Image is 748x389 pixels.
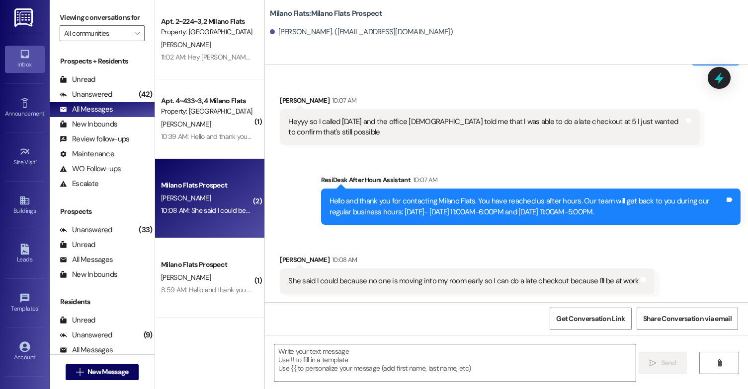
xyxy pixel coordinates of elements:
button: New Message [66,364,139,380]
input: All communities [64,25,129,41]
a: Templates • [5,290,45,317]
div: Heyyy so I called [DATE] and the office [DEMOGRAPHIC_DATA] told me that I was able to do a late c... [288,117,683,138]
span: Share Conversation via email [643,314,732,324]
button: Get Conversation Link [550,308,631,330]
span: New Message [87,367,128,377]
div: (9) [141,327,155,343]
div: Apt. 2~224~3, 2 Milano Flats [161,16,253,27]
div: 10:08 AM: She said I could because no one is moving into my room early so I can do a late checkou... [161,206,513,215]
div: Unanswered [60,330,112,340]
div: ResiDesk After Hours Assistant [321,175,741,189]
div: 10:07 AM [330,95,357,106]
img: ResiDesk Logo [14,8,35,27]
div: New Inbounds [60,269,117,280]
div: Unread [60,74,95,85]
span: • [38,304,40,311]
div: She said I could because no one is moving into my room early so I can do a late checkout because ... [288,276,639,286]
a: Buildings [5,192,45,219]
div: Milano Flats Prospect [161,259,253,270]
div: Escalate [60,179,98,189]
span: [PERSON_NAME] [161,273,211,282]
div: Prospects [50,206,155,217]
div: Unread [60,240,95,250]
div: 10:07 AM [411,175,438,185]
div: All Messages [60,255,113,265]
div: Maintenance [60,149,114,159]
div: Unanswered [60,89,112,100]
i:  [134,29,140,37]
div: New Inbounds [60,119,117,130]
div: Hello and thank you for contacting Milano Flats. You have reached us after hours. Our team will g... [330,196,725,217]
div: Property: [GEOGRAPHIC_DATA] Flats [161,106,253,117]
b: Milano Flats: Milano Flats Prospect [270,8,382,19]
div: All Messages [60,345,113,355]
span: [PERSON_NAME] [161,120,211,129]
span: Send [661,358,676,368]
div: (42) [136,87,155,102]
span: [PERSON_NAME] [161,194,211,202]
div: Apt. 4~433~3, 4 Milano Flats [161,96,253,106]
div: Property: [GEOGRAPHIC_DATA] Flats [161,27,253,37]
div: [PERSON_NAME] [280,255,655,268]
div: Unanswered [60,225,112,235]
div: [PERSON_NAME] [280,95,699,109]
div: Milano Flats Prospect [161,180,253,191]
a: Account [5,338,45,365]
span: • [36,157,37,164]
span: • [44,109,46,116]
a: Site Visit • [5,143,45,170]
span: [PERSON_NAME] [161,40,211,49]
button: Share Conversation via email [637,308,738,330]
i:  [716,359,723,367]
i:  [649,359,657,367]
div: All Messages [60,104,113,115]
div: [PERSON_NAME]. ([EMAIL_ADDRESS][DOMAIN_NAME]) [270,27,453,37]
div: 10:08 AM [330,255,357,265]
div: Unread [60,315,95,325]
div: Residents [50,297,155,307]
span: Get Conversation Link [556,314,625,324]
a: Leads [5,241,45,267]
div: (33) [136,222,155,238]
label: Viewing conversations for [60,10,145,25]
div: WO Follow-ups [60,164,121,174]
button: Send [639,352,687,374]
div: Prospects + Residents [50,56,155,66]
a: Inbox [5,46,45,72]
div: Review follow-ups [60,134,129,144]
div: 11:02 AM: Hey [PERSON_NAME], we are working on putting the desk back in your old room but there i... [161,53,605,62]
i:  [76,368,83,376]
